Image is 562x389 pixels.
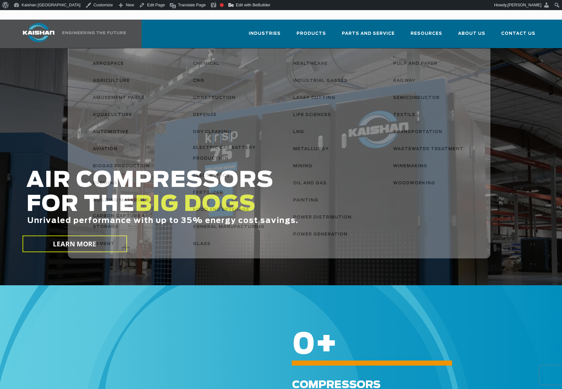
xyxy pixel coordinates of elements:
[501,25,535,47] a: Contact Us
[93,195,149,206] span: Building Materials
[86,106,183,123] a: Aquaculture
[393,127,442,138] span: Transportation
[293,178,327,189] span: Oil and Gas
[93,211,176,232] span: Carbon Capture and Storage
[193,170,230,181] span: Electronics
[342,30,395,37] span: Parts and Service
[62,31,126,34] img: Engineering the future
[393,76,416,86] span: Railway
[86,72,183,89] a: Agriculture
[15,23,62,42] img: kaishan logo
[387,123,483,140] a: Transportation
[287,140,383,157] a: Metallurgy
[93,76,130,86] span: Agriculture
[387,140,483,157] a: Wastewater Treatment
[86,123,183,140] a: Automotive
[293,144,329,155] span: Metallurgy
[387,174,483,191] a: Woodworking
[387,106,483,123] a: Textile
[86,140,183,157] a: Aviation
[193,239,211,250] span: Glass
[458,30,485,37] span: About Us
[292,330,315,360] span: 0
[293,161,312,172] span: Mining
[342,25,395,47] a: Parts and Service
[27,217,298,225] span: Unrivaled performance with up to 35% energy cost savings.
[501,30,535,37] span: Contact Us
[393,110,415,120] span: Textile
[187,235,283,252] a: Glass
[508,3,541,7] span: [PERSON_NAME]
[287,208,383,225] a: Power Distribution
[387,72,483,89] a: Railway
[53,239,96,249] span: LEARN MORE
[187,106,283,123] a: Defense
[187,55,283,72] a: Chemical
[292,341,540,349] h6: +
[293,195,318,206] span: Painting
[187,140,283,167] a: Electric Car Battery Production
[287,123,383,140] a: LNG
[193,127,232,138] span: Dry Cleaning
[287,191,383,208] a: Painting
[93,59,124,69] span: Aerospace
[187,167,283,184] a: Electronics
[387,89,483,106] a: Semiconductor
[387,157,483,174] a: Winemaking
[86,208,183,235] a: Carbon Capture and Storage
[249,30,281,37] span: Industries
[193,188,223,198] span: Fertilizer
[293,76,348,86] span: Industrial Gasses
[393,178,435,189] span: Woodworking
[15,20,127,48] a: Kaishan USA
[393,93,440,103] span: Semiconductor
[193,93,236,103] span: Construction
[93,127,129,138] span: Automotive
[287,72,383,89] a: Industrial Gasses
[387,55,483,72] a: Pulp and Paper
[93,178,117,189] span: Brewing
[393,144,463,155] span: Wastewater Treatment
[26,169,450,245] h2: AIR COMPRESSORS FOR THE
[297,25,326,47] a: Products
[93,239,115,250] span: Cement
[93,93,145,103] span: Amusement Parks
[293,212,352,223] span: Power Distribution
[287,89,383,106] a: Laser Cutting
[287,55,383,72] a: Healthcare
[287,174,383,191] a: Oil and Gas
[293,127,304,138] span: LNG
[86,174,183,191] a: Brewing
[411,30,442,37] span: Resources
[86,55,183,72] a: Aerospace
[220,3,224,7] div: Focus keyphrase not set
[458,25,485,47] a: About Us
[193,205,249,215] span: Food and Beverage
[187,184,283,201] a: Fertilizer
[193,222,265,232] span: General Manufacturing
[193,143,277,164] span: Electric Car Battery Production
[86,191,183,208] a: Building Materials
[193,110,217,120] span: Defense
[293,59,328,69] span: Healthcare
[193,59,220,69] span: Chemical
[187,218,283,235] a: General Manufacturing
[293,93,335,103] span: Laser Cutting
[293,110,331,120] span: Life Sciences
[93,161,150,172] span: Biogas Production
[22,236,127,252] a: LEARN MORE
[393,161,427,172] span: Winemaking
[187,72,283,89] a: CNG
[187,201,283,218] a: Food and Beverage
[193,76,204,86] span: CNG
[287,225,383,243] a: Power Generation
[297,30,326,37] span: Products
[187,89,283,106] a: Construction
[287,106,383,123] a: Life Sciences
[86,235,183,252] a: Cement
[86,157,183,174] a: Biogas Production
[93,110,132,120] span: Aquaculture
[249,25,281,47] a: Industries
[287,157,383,174] a: Mining
[293,229,348,240] span: Power Generation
